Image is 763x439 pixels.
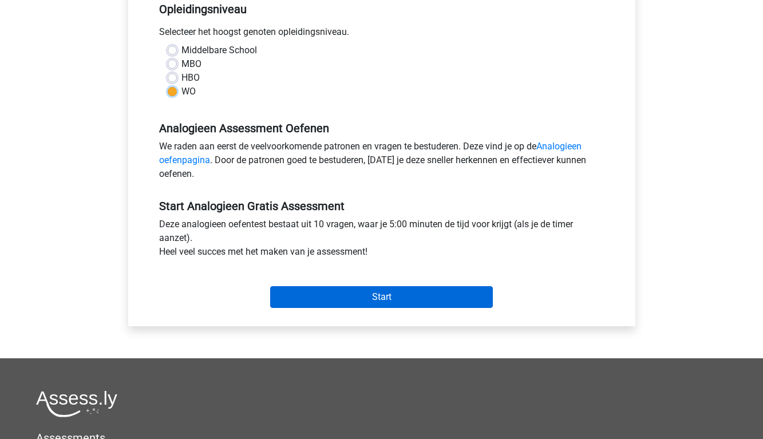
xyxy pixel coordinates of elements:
h5: Start Analogieen Gratis Assessment [159,199,604,213]
label: Middelbare School [181,43,257,57]
img: Assessly logo [36,390,117,417]
div: Selecteer het hoogst genoten opleidingsniveau. [151,25,613,43]
div: We raden aan eerst de veelvoorkomende patronen en vragen te bestuderen. Deze vind je op de . Door... [151,140,613,185]
input: Start [270,286,493,308]
label: WO [181,85,196,98]
h5: Analogieen Assessment Oefenen [159,121,604,135]
label: MBO [181,57,201,71]
label: HBO [181,71,200,85]
div: Deze analogieen oefentest bestaat uit 10 vragen, waar je 5:00 minuten de tijd voor krijgt (als je... [151,217,613,263]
